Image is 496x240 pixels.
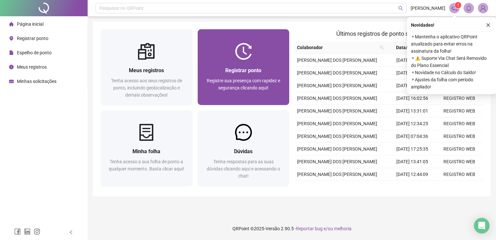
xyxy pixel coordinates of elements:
[207,78,280,90] span: Registre sua presença com rapidez e segurança clicando aqui!
[380,46,384,49] span: search
[297,172,377,177] span: [PERSON_NAME] DOS [PERSON_NAME]
[69,230,73,234] span: left
[17,36,48,41] span: Registrar ponto
[17,21,43,27] span: Página inicial
[297,146,377,152] span: [PERSON_NAME] DOS [PERSON_NAME]
[9,65,14,69] span: clock-circle
[411,55,492,69] span: ⚬ ⚠️ Suporte Via Chat Será Removido do Plano Essencial
[389,143,436,155] td: [DATE] 17:25:35
[411,69,492,76] span: ⚬ Novidade no Cálculo do Saldo!
[9,36,14,41] span: environment
[297,134,377,139] span: [PERSON_NAME] DOS [PERSON_NAME]
[129,67,164,73] span: Meus registros
[389,92,436,105] td: [DATE] 16:02:56
[296,226,352,231] span: Reportar bug e/ou melhoria
[14,228,21,235] span: facebook
[389,181,436,193] td: [DATE] 07:08:34
[389,168,436,181] td: [DATE] 12:44:09
[436,155,483,168] td: REGISTRO WEB
[436,105,483,117] td: REGISTRO WEB
[101,110,192,186] a: Minha folhaTenha acesso a sua folha de ponto a qualquer momento. Basta clicar aqui!
[9,50,14,55] span: file
[225,67,261,73] span: Registrar ponto
[266,226,280,231] span: Versão
[297,58,377,63] span: [PERSON_NAME] DOS [PERSON_NAME]
[17,64,47,70] span: Meus registros
[297,44,377,51] span: Colaborador
[198,110,290,186] a: DúvidasTenha respostas para as suas dúvidas clicando aqui e acessando o chat!
[389,117,436,130] td: [DATE] 12:34:25
[436,143,483,155] td: REGISTRO WEB
[297,70,377,75] span: [PERSON_NAME] DOS [PERSON_NAME]
[336,30,441,37] span: Últimos registros de ponto sincronizados
[234,148,253,154] span: Dúvidas
[398,6,403,11] span: search
[17,79,56,84] span: Minhas solicitações
[466,5,472,11] span: bell
[9,79,14,84] span: schedule
[389,105,436,117] td: [DATE] 13:31:01
[207,159,280,179] span: Tenha respostas para as suas dúvidas clicando aqui e acessando o chat!
[436,92,483,105] td: REGISTRO WEB
[389,79,436,92] td: [DATE] 07:01:30
[436,117,483,130] td: REGISTRO WEB
[297,121,377,126] span: [PERSON_NAME] DOS [PERSON_NAME]
[389,54,436,67] td: [DATE] 13:08:42
[386,41,432,54] th: Data/Hora
[411,76,492,90] span: ⚬ Ajustes da folha com período ampliado!
[389,130,436,143] td: [DATE] 07:04:36
[297,96,377,101] span: [PERSON_NAME] DOS [PERSON_NAME]
[436,130,483,143] td: REGISTRO WEB
[132,148,160,154] span: Minha folha
[389,44,424,51] span: Data/Hora
[101,29,192,105] a: Meus registrosTenha acesso aos seus registros de ponto, incluindo geolocalização e demais observa...
[389,67,436,79] td: [DATE] 12:07:51
[389,155,436,168] td: [DATE] 13:41:05
[34,228,40,235] span: instagram
[17,50,52,55] span: Espelho de ponto
[297,159,377,164] span: [PERSON_NAME] DOS [PERSON_NAME]
[297,108,377,113] span: [PERSON_NAME] DOS [PERSON_NAME]
[378,43,385,52] span: search
[9,22,14,26] span: home
[411,5,445,12] span: [PERSON_NAME]
[452,5,457,11] span: notification
[109,159,184,171] span: Tenha acesso a sua folha de ponto a qualquer momento. Basta clicar aqui!
[436,168,483,181] td: REGISTRO WEB
[457,3,459,7] span: 1
[478,3,488,13] img: 86367
[486,23,490,27] span: close
[474,218,490,233] div: Open Intercom Messenger
[411,33,492,55] span: ⚬ Mantenha o aplicativo QRPoint atualizado para evitar erros na assinatura da folha!
[455,2,461,8] sup: 1
[297,83,377,88] span: [PERSON_NAME] DOS [PERSON_NAME]
[24,228,31,235] span: linkedin
[411,21,434,29] span: Novidades !
[111,78,182,98] span: Tenha acesso aos seus registros de ponto, incluindo geolocalização e demais observações!
[88,217,496,240] footer: QRPoint © 2025 - 2.90.5 -
[436,181,483,193] td: REGISTRO WEB
[198,29,290,105] a: Registrar pontoRegistre sua presença com rapidez e segurança clicando aqui!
